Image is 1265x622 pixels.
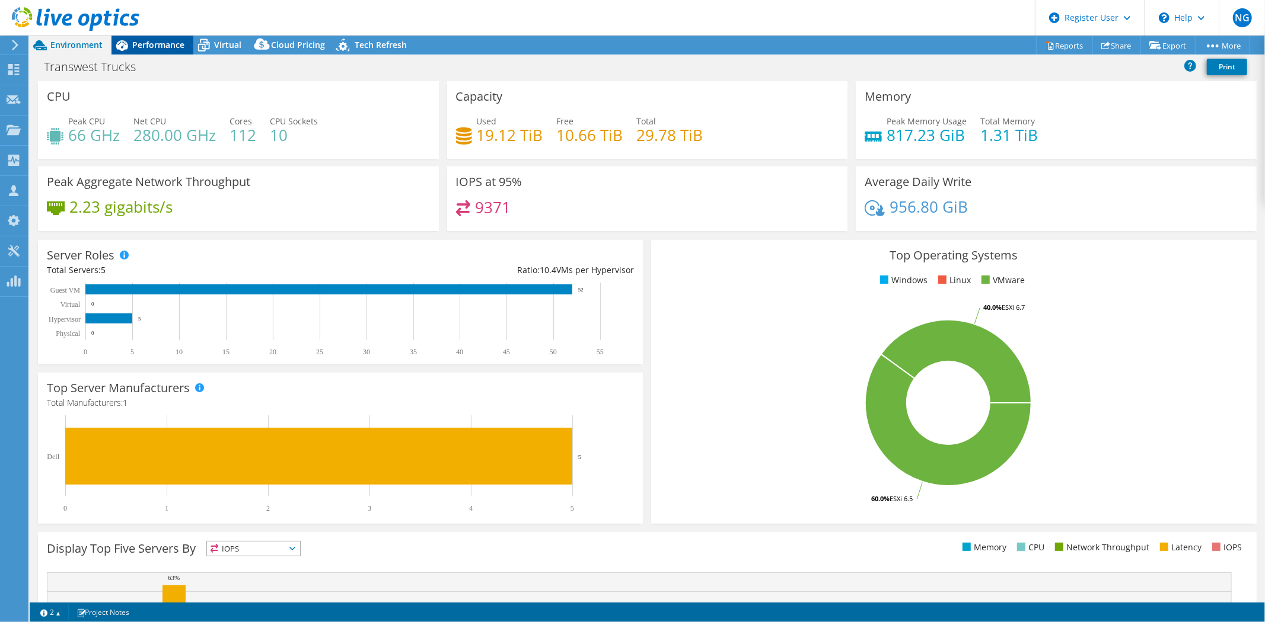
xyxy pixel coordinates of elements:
text: 15 [222,348,230,356]
span: Peak Memory Usage [887,116,967,127]
h4: 66 GHz [68,129,120,142]
text: 5 [578,453,582,460]
li: IOPS [1209,541,1242,554]
span: Cloud Pricing [271,39,325,50]
span: IOPS [207,541,300,556]
span: Tech Refresh [355,39,407,50]
a: Export [1140,36,1196,54]
li: VMware [979,274,1025,287]
text: 4 [469,504,473,512]
li: Latency [1157,541,1202,554]
text: Dell [47,453,59,461]
text: 10 [176,348,183,356]
h4: 2.23 gigabits/s [69,200,173,213]
h4: 9371 [475,201,511,214]
h3: Server Roles [47,249,114,262]
h3: Top Operating Systems [660,249,1247,262]
text: 20 [269,348,276,356]
h4: 1.31 TiB [980,129,1038,142]
tspan: ESXi 6.5 [890,494,913,503]
text: 40 [456,348,463,356]
h3: IOPS at 95% [456,175,522,188]
text: 30 [363,348,370,356]
li: CPU [1014,541,1044,554]
h3: Memory [865,90,911,103]
li: Linux [935,274,971,287]
text: Hypervisor [49,315,81,323]
a: 2 [32,605,69,620]
span: Virtual [214,39,241,50]
text: 1 [165,504,168,512]
text: 35 [410,348,417,356]
span: 1 [123,397,128,408]
text: 5 [571,504,574,512]
h4: 112 [230,129,256,142]
span: Used [477,116,497,127]
li: Windows [877,274,928,287]
a: Share [1092,36,1141,54]
text: 5 [130,348,134,356]
text: 63% [168,574,180,581]
li: Network Throughput [1052,541,1149,554]
h4: 19.12 TiB [477,129,543,142]
tspan: 40.0% [983,303,1002,312]
text: Physical [56,329,80,338]
tspan: ESXi 6.7 [1002,303,1025,312]
svg: \n [1159,12,1170,23]
h4: 280.00 GHz [133,129,216,142]
text: Virtual [60,300,81,309]
span: CPU Sockets [270,116,318,127]
tspan: 60.0% [871,494,890,503]
text: 0 [63,504,67,512]
text: 0 [84,348,87,356]
h4: 10 [270,129,318,142]
div: Total Servers: [47,264,340,277]
text: 0 [91,301,94,307]
span: 5 [101,264,106,275]
span: NG [1233,8,1252,27]
h1: Transwest Trucks [39,60,154,73]
span: Environment [50,39,103,50]
h3: Peak Aggregate Network Throughput [47,175,250,188]
h3: Average Daily Write [865,175,971,188]
div: Ratio: VMs per Hypervisor [340,264,634,277]
text: 3 [368,504,371,512]
h4: 956.80 GiB [890,200,968,213]
text: 52 [578,287,584,293]
span: Total Memory [980,116,1035,127]
span: Free [557,116,574,127]
text: 45 [503,348,510,356]
h3: CPU [47,90,71,103]
span: 10.4 [540,264,556,275]
span: Performance [132,39,184,50]
text: Guest VM [50,286,80,294]
text: 2 [266,504,270,512]
span: Cores [230,116,252,127]
span: Peak CPU [68,116,105,127]
li: Memory [960,541,1006,554]
h4: Total Manufacturers: [47,396,634,409]
a: More [1195,36,1250,54]
a: Project Notes [68,605,138,620]
text: 50 [550,348,557,356]
h4: 29.78 TiB [637,129,703,142]
a: Print [1207,59,1247,75]
span: Net CPU [133,116,166,127]
text: 25 [316,348,323,356]
h4: 817.23 GiB [887,129,967,142]
span: Total [637,116,657,127]
text: 0 [91,330,94,336]
h3: Top Server Manufacturers [47,381,190,395]
a: Reports [1036,36,1093,54]
h4: 10.66 TiB [557,129,623,142]
text: 5 [138,316,141,322]
h3: Capacity [456,90,503,103]
text: 55 [597,348,604,356]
